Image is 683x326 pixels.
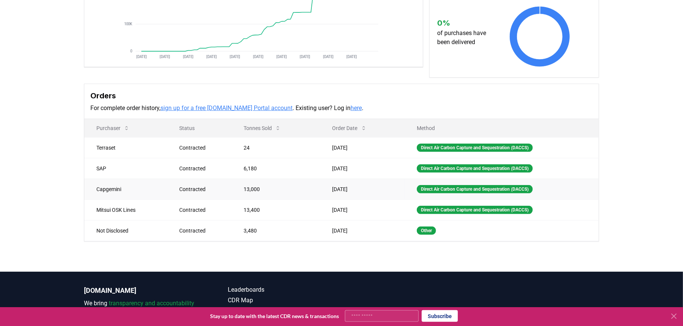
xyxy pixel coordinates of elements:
[84,285,198,296] p: [DOMAIN_NAME]
[179,206,226,214] div: Contracted
[109,300,194,307] span: transparency and accountability
[232,179,320,199] td: 13,000
[206,55,217,59] tspan: [DATE]
[232,199,320,220] td: 13,400
[228,296,341,305] a: CDR Map
[124,22,133,26] tspan: 100K
[136,55,147,59] tspan: [DATE]
[84,220,167,241] td: Not Disclosed
[411,124,593,132] p: Method
[253,55,264,59] tspan: [DATE]
[90,104,593,113] p: For complete order history, . Existing user? Log in .
[84,158,167,179] td: SAP
[84,199,167,220] td: Mitsui OSK Lines
[417,227,436,235] div: Other
[90,121,136,136] button: Purchaser
[437,29,493,47] p: of purchases have been delivered
[183,55,194,59] tspan: [DATE]
[84,299,198,317] p: We bring to the durable carbon removal market
[130,49,132,53] tspan: 0
[173,124,226,132] p: Status
[90,90,593,101] h3: Orders
[417,164,533,173] div: Direct Air Carbon Capture and Sequestration (DACCS)
[323,55,334,59] tspan: [DATE]
[351,104,362,112] a: here
[437,17,493,29] h3: 0 %
[228,285,341,294] a: Leaderboards
[232,158,320,179] td: 6,180
[417,185,533,193] div: Direct Air Carbon Capture and Sequestration (DACCS)
[230,55,240,59] tspan: [DATE]
[232,220,320,241] td: 3,480
[320,220,405,241] td: [DATE]
[320,199,405,220] td: [DATE]
[417,206,533,214] div: Direct Air Carbon Capture and Sequestration (DACCS)
[179,144,226,152] div: Contracted
[326,121,373,136] button: Order Date
[232,137,320,158] td: 24
[160,55,170,59] tspan: [DATE]
[228,306,341,315] a: Partners
[347,55,357,59] tspan: [DATE]
[179,165,226,172] div: Contracted
[160,104,293,112] a: sign up for a free [DOMAIN_NAME] Portal account
[276,55,287,59] tspan: [DATE]
[179,227,226,234] div: Contracted
[238,121,287,136] button: Tonnes Sold
[179,185,226,193] div: Contracted
[84,137,167,158] td: Terraset
[417,144,533,152] div: Direct Air Carbon Capture and Sequestration (DACCS)
[84,179,167,199] td: Capgemini
[320,179,405,199] td: [DATE]
[320,137,405,158] td: [DATE]
[300,55,310,59] tspan: [DATE]
[320,158,405,179] td: [DATE]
